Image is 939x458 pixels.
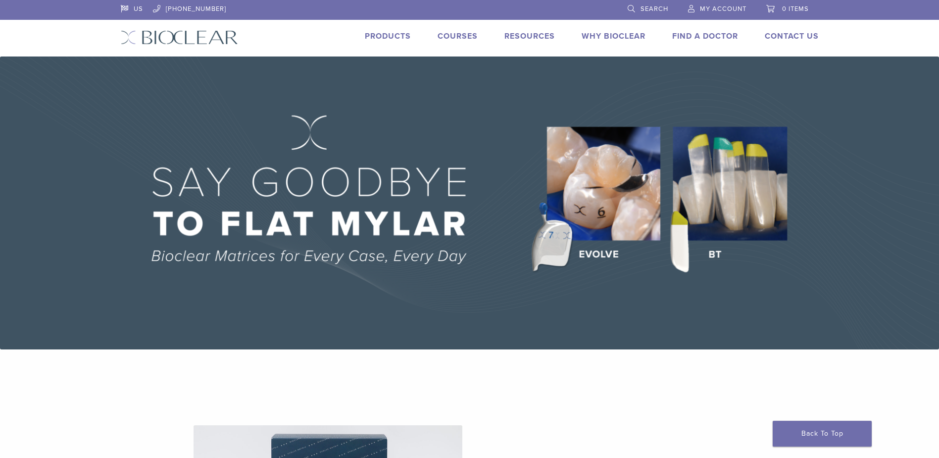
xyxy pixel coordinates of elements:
[504,31,555,41] a: Resources
[773,421,872,447] a: Back To Top
[641,5,668,13] span: Search
[782,5,809,13] span: 0 items
[121,30,238,45] img: Bioclear
[365,31,411,41] a: Products
[582,31,645,41] a: Why Bioclear
[765,31,819,41] a: Contact Us
[438,31,478,41] a: Courses
[672,31,738,41] a: Find A Doctor
[700,5,746,13] span: My Account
